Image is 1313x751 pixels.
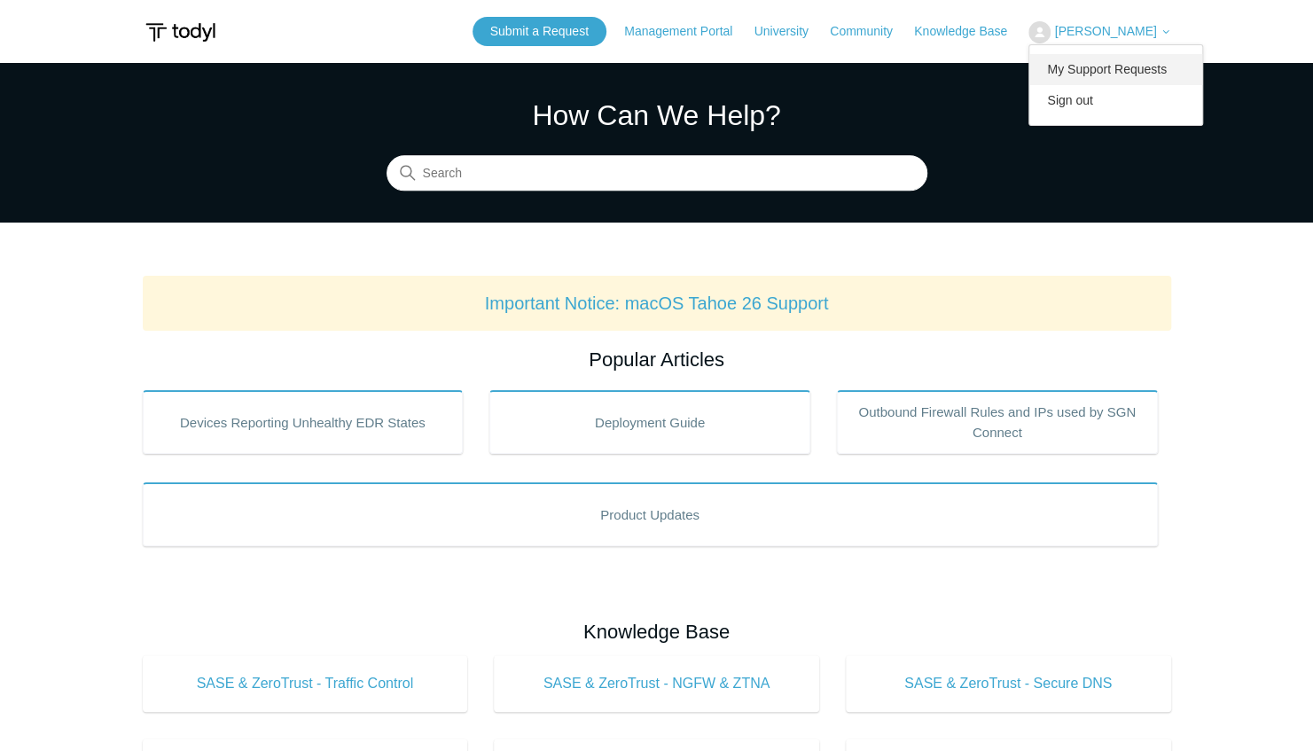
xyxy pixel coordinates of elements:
[914,22,1025,41] a: Knowledge Base
[169,673,442,694] span: SASE & ZeroTrust - Traffic Control
[143,617,1171,646] h2: Knowledge Base
[143,655,468,712] a: SASE & ZeroTrust - Traffic Control
[485,293,829,313] a: Important Notice: macOS Tahoe 26 Support
[387,94,927,137] h1: How Can We Help?
[473,17,606,46] a: Submit a Request
[846,655,1171,712] a: SASE & ZeroTrust - Secure DNS
[1054,24,1156,38] span: [PERSON_NAME]
[872,673,1145,694] span: SASE & ZeroTrust - Secure DNS
[1029,54,1202,85] a: My Support Requests
[520,673,793,694] span: SASE & ZeroTrust - NGFW & ZTNA
[143,16,218,49] img: Todyl Support Center Help Center home page
[624,22,750,41] a: Management Portal
[489,390,810,454] a: Deployment Guide
[494,655,819,712] a: SASE & ZeroTrust - NGFW & ZTNA
[837,390,1158,454] a: Outbound Firewall Rules and IPs used by SGN Connect
[754,22,825,41] a: University
[387,156,927,192] input: Search
[143,345,1171,374] h2: Popular Articles
[143,482,1158,546] a: Product Updates
[1028,21,1170,43] button: [PERSON_NAME]
[1029,85,1202,116] a: Sign out
[830,22,911,41] a: Community
[143,390,464,454] a: Devices Reporting Unhealthy EDR States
